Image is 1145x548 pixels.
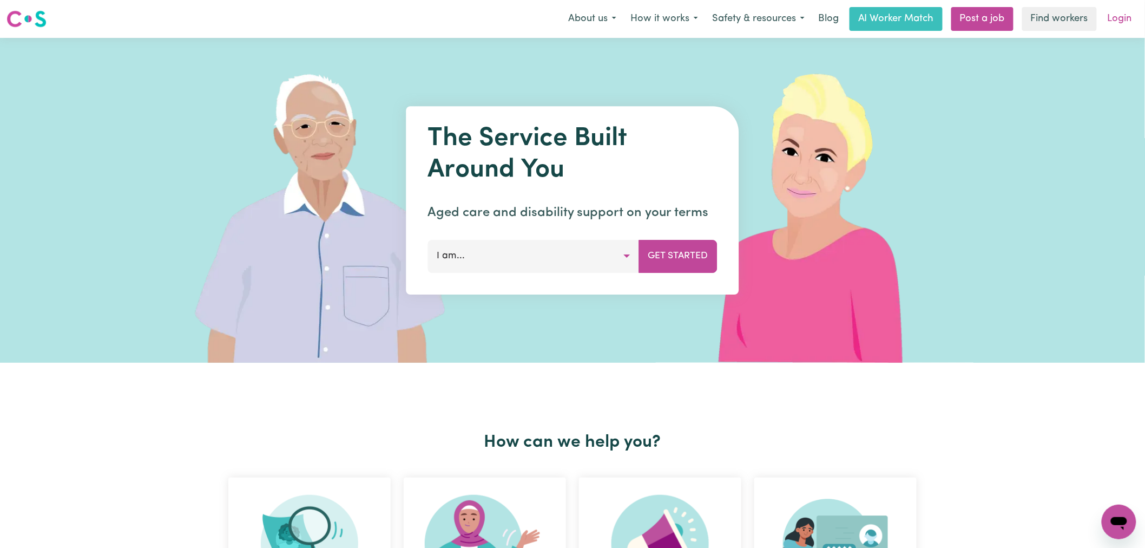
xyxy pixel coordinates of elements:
button: I am... [428,240,640,272]
img: Careseekers logo [6,9,47,29]
h2: How can we help you? [222,432,923,453]
a: Find workers [1022,7,1097,31]
p: Aged care and disability support on your terms [428,203,718,223]
button: How it works [623,8,705,30]
h1: The Service Built Around You [428,123,718,186]
button: About us [561,8,623,30]
a: Blog [812,7,845,31]
a: Post a job [951,7,1014,31]
a: Careseekers logo [6,6,47,31]
button: Safety & resources [705,8,812,30]
a: AI Worker Match [850,7,943,31]
button: Get Started [639,240,718,272]
iframe: Button to launch messaging window [1102,505,1136,539]
a: Login [1101,7,1139,31]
